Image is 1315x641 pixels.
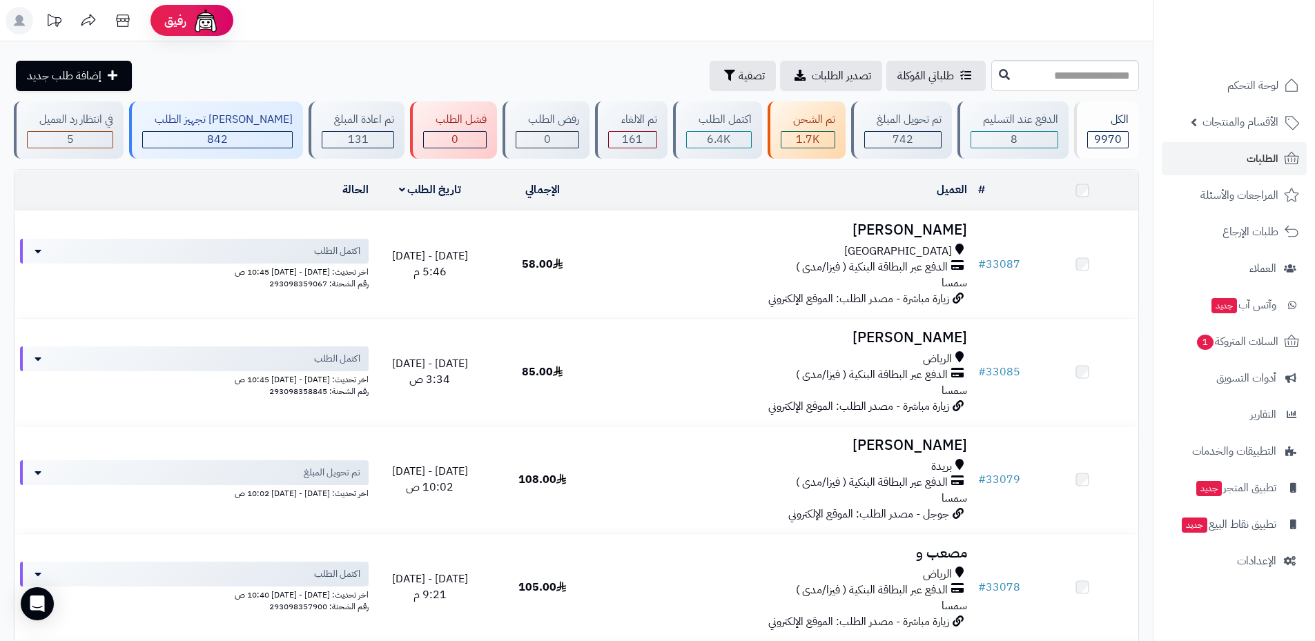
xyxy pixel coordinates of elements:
div: اكتمل الطلب [686,112,752,128]
span: 0 [544,131,551,148]
span: اكتمل الطلب [314,352,360,366]
span: 105.00 [518,579,566,595]
a: تم اعادة المبلغ 131 [306,101,407,159]
a: لوحة التحكم [1162,69,1307,102]
a: تحديثات المنصة [37,7,71,38]
span: 8 [1011,131,1017,148]
span: 1.7K [796,131,819,148]
span: 58.00 [522,256,563,273]
div: 8 [971,132,1058,148]
span: جوجل - مصدر الطلب: الموقع الإلكتروني [788,506,949,522]
a: #33087 [978,256,1020,273]
span: بريدة [931,459,952,475]
span: # [978,471,986,488]
div: اخر تحديث: [DATE] - [DATE] 10:45 ص [20,264,369,278]
span: [DATE] - [DATE] 5:46 م [392,248,468,280]
div: تم الالغاء [608,112,656,128]
div: 842 [143,132,292,148]
a: #33078 [978,579,1020,595]
span: تصدير الطلبات [812,68,871,84]
a: طلبات الإرجاع [1162,215,1307,248]
span: جديد [1196,481,1222,496]
div: 0 [424,132,486,148]
a: السلات المتروكة1 [1162,325,1307,358]
span: # [978,579,986,595]
span: الإعدادات [1237,551,1276,571]
span: الرياض [923,351,952,367]
span: رقم الشحنة: 293098359067 [269,277,369,290]
a: تطبيق نقاط البيعجديد [1162,508,1307,541]
span: [GEOGRAPHIC_DATA] [844,244,952,259]
span: رقم الشحنة: 293098358845 [269,385,369,397]
span: المراجعات والأسئلة [1200,186,1278,205]
span: سمسا [942,382,967,399]
span: 5 [67,131,74,148]
a: طلباتي المُوكلة [886,61,986,91]
span: 1 [1197,335,1214,350]
a: فشل الطلب 0 [407,101,500,159]
span: تم تحويل المبلغ [304,466,360,480]
span: سمسا [942,490,967,506]
span: لوحة التحكم [1227,76,1278,95]
a: [PERSON_NAME] تجهيز الطلب 842 [126,101,306,159]
span: 9970 [1094,131,1122,148]
span: جديد [1211,298,1237,313]
h3: [PERSON_NAME] [604,222,967,238]
div: في انتظار رد العميل [27,112,113,128]
div: 131 [322,132,393,148]
a: التطبيقات والخدمات [1162,435,1307,468]
span: [DATE] - [DATE] 3:34 ص [392,355,468,388]
span: الدفع عبر البطاقة البنكية ( فيزا/مدى ) [796,367,948,383]
a: العملاء [1162,252,1307,285]
span: الرياض [923,566,952,582]
span: 6.4K [707,131,730,148]
span: 85.00 [522,364,563,380]
span: 742 [893,131,913,148]
span: زيارة مباشرة - مصدر الطلب: الموقع الإلكتروني [768,613,949,630]
span: زيارة مباشرة - مصدر الطلب: الموقع الإلكتروني [768,290,949,307]
div: 6360 [687,132,751,148]
h3: [PERSON_NAME] [604,437,967,453]
span: سمسا [942,275,967,291]
a: رفض الطلب 0 [500,101,592,159]
a: تم الالغاء 161 [592,101,670,159]
a: #33079 [978,471,1020,488]
a: تصدير الطلبات [780,61,882,91]
span: [DATE] - [DATE] 10:02 ص [392,463,468,495]
a: أدوات التسويق [1162,362,1307,395]
span: [DATE] - [DATE] 9:21 م [392,571,468,603]
div: اخر تحديث: [DATE] - [DATE] 10:45 ص [20,371,369,386]
div: رفض الطلب [516,112,579,128]
a: الطلبات [1162,142,1307,175]
span: # [978,256,986,273]
span: تطبيق المتجر [1195,478,1276,497]
span: السلات المتروكة [1196,332,1278,351]
div: اخر تحديث: [DATE] - [DATE] 10:40 ص [20,586,369,601]
div: 0 [516,132,578,148]
span: الأقسام والمنتجات [1202,112,1278,132]
span: رقم الشحنة: 293098357900 [269,600,369,613]
a: الدفع عند التسليم 8 [955,101,1071,159]
span: جديد [1182,517,1207,533]
div: تم اعادة المبلغ [322,112,394,128]
span: رفيق [164,12,186,29]
span: # [978,364,986,380]
a: # [978,181,985,198]
a: المراجعات والأسئلة [1162,179,1307,212]
a: الكل9970 [1071,101,1142,159]
span: 108.00 [518,471,566,488]
img: ai-face.png [192,7,220,34]
a: تاريخ الطلب [399,181,462,198]
a: العميل [937,181,967,198]
div: [PERSON_NAME] تجهيز الطلب [142,112,293,128]
div: الدفع عند التسليم [971,112,1058,128]
a: الإجمالي [525,181,560,198]
span: وآتس آب [1210,295,1276,315]
div: تم الشحن [781,112,835,128]
span: تطبيق نقاط البيع [1180,515,1276,534]
span: اكتمل الطلب [314,244,360,258]
span: 161 [622,131,643,148]
span: الدفع عبر البطاقة البنكية ( فيزا/مدى ) [796,582,948,598]
div: اخر تحديث: [DATE] - [DATE] 10:02 ص [20,485,369,500]
span: طلباتي المُوكلة [897,68,954,84]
